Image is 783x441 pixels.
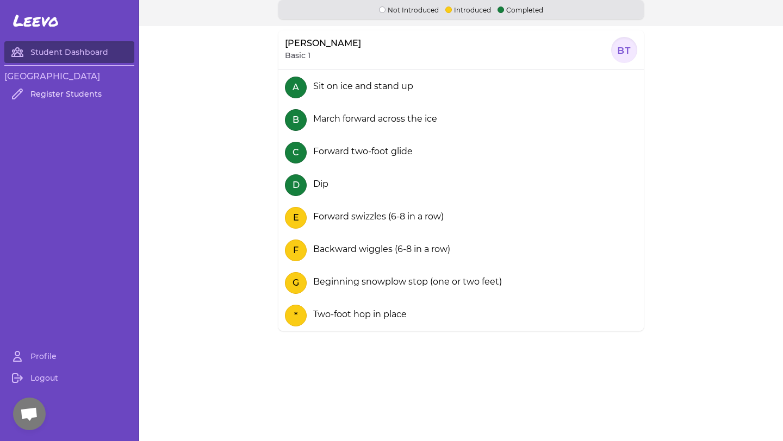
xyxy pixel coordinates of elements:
[285,207,307,229] button: E
[285,37,361,50] p: [PERSON_NAME]
[445,4,491,15] p: Introduced
[285,109,307,131] button: B
[13,11,59,30] span: Leevo
[4,345,134,367] a: Profile
[285,50,310,61] p: Basic 1
[13,398,46,430] div: Open chat
[309,178,328,191] div: Dip
[309,308,407,321] div: Two-foot hop in place
[4,367,134,389] a: Logout
[285,77,307,98] button: A
[4,83,134,105] a: Register Students
[285,272,307,294] button: G
[309,210,444,223] div: Forward swizzles (6-8 in a row)
[379,4,439,15] p: Not Introduced
[285,240,307,261] button: F
[309,80,413,93] div: Sit on ice and stand up
[498,4,543,15] p: Completed
[309,275,502,288] div: Beginning snowplow stop (one or two feet)
[4,70,134,83] h3: [GEOGRAPHIC_DATA]
[285,174,307,196] button: D
[309,145,413,158] div: Forward two-foot glide
[285,142,307,163] button: C
[309,243,450,256] div: Backward wiggles (6-8 in a row)
[4,41,134,63] a: Student Dashboard
[309,112,437,125] div: March forward across the ice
